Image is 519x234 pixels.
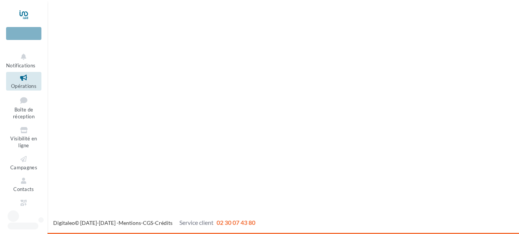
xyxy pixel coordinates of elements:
span: Campagnes [10,164,37,170]
span: Médiathèque [9,208,39,214]
span: Contacts [13,186,34,192]
a: Visibilité en ligne [6,124,41,150]
a: Campagnes [6,153,41,172]
a: Mentions [119,220,141,226]
a: Boîte de réception [6,94,41,121]
span: Service client [179,219,214,226]
a: Opérations [6,72,41,91]
span: Opérations [11,83,36,89]
span: 02 30 07 43 80 [217,219,255,226]
a: Contacts [6,175,41,194]
a: Crédits [155,220,172,226]
span: Boîte de réception [13,107,35,120]
span: Visibilité en ligne [10,135,37,149]
span: Notifications [6,62,35,68]
div: Nouvelle campagne [6,27,41,40]
a: CGS [143,220,153,226]
a: Digitaleo [53,220,75,226]
a: Médiathèque [6,197,41,216]
span: © [DATE]-[DATE] - - - [53,220,255,226]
